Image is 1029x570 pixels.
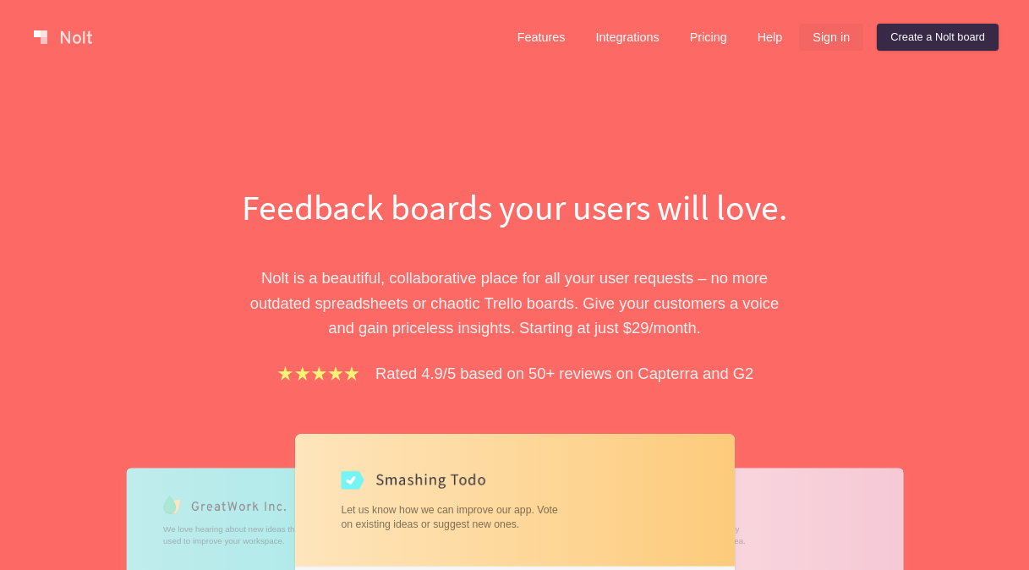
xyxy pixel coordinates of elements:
[223,183,807,232] h1: Feedback boards your users will love.
[744,24,796,51] a: Help
[676,24,741,51] a: Pricing
[582,24,672,51] a: Integrations
[877,24,999,51] a: Create a Nolt board
[375,361,753,386] p: Rated 4.9/5 based on 50+ reviews on Capterra and G2
[223,266,807,340] p: Nolt is a beautiful, collaborative place for all your user requests – no more outdated spreadshee...
[276,364,362,383] img: stars.b067e34983.png
[504,24,579,51] a: Features
[799,24,863,51] a: Sign in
